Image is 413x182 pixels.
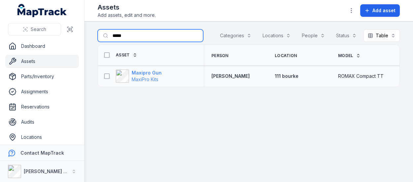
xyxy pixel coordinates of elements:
button: People [298,29,329,42]
strong: Contact MapTrack [20,150,64,156]
a: Assignments [5,85,79,98]
span: Person [211,53,229,58]
a: Parts/Inventory [5,70,79,83]
h2: Assets [98,3,156,12]
span: Add assets, edit and more. [98,12,156,18]
span: Asset [116,52,130,58]
a: 111 bourke [275,73,299,79]
span: MaxiPro Kits [132,76,158,82]
strong: [PERSON_NAME] Air [24,168,70,174]
a: Asset [116,52,137,58]
a: Locations [5,131,79,144]
button: Search [8,23,61,36]
button: Table [364,29,400,42]
strong: Maxipro Gun [132,70,162,76]
span: 111 bourke [275,73,299,79]
button: Add asset [360,4,400,17]
a: Reservations [5,100,79,113]
a: Dashboard [5,40,79,53]
span: Search [31,26,46,33]
a: MapTrack [17,4,67,17]
a: [PERSON_NAME] [211,73,250,79]
a: Model [338,53,361,58]
span: Add asset [372,7,396,14]
button: Categories [216,29,256,42]
span: Location [275,53,297,58]
button: Locations [258,29,295,42]
a: Maxipro GunMaxiPro Kits [116,70,162,83]
span: Model [338,53,353,58]
a: Assets [5,55,79,68]
a: Audits [5,115,79,129]
button: Status [332,29,361,42]
span: ROMAX Compact TT [338,73,384,79]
